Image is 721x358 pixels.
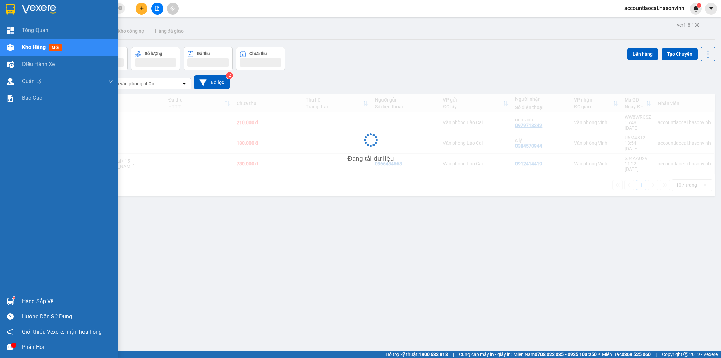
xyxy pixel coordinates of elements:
button: Đã thu [184,47,233,70]
img: warehouse-icon [7,61,14,68]
div: Đang tải dữ liệu [347,154,394,164]
span: Tổng Quan [22,26,48,35]
span: Điều hành xe [22,60,55,68]
span: Giới thiệu Vexere, nhận hoa hồng [22,328,102,336]
span: 1 [698,3,700,8]
button: Kho công nợ [112,23,150,39]
span: Cung cấp máy in - giấy in: [459,351,512,358]
span: copyright [683,352,688,357]
div: Số lượng [145,51,162,56]
button: aim [167,3,179,15]
svg: open [182,81,187,86]
img: warehouse-icon [7,44,14,51]
div: Hàng sắp về [22,296,113,307]
span: Miền Nam [513,351,597,358]
img: logo-vxr [6,4,15,15]
span: message [7,344,14,350]
span: Báo cáo [22,94,42,102]
button: Tạo Chuyến [662,48,698,60]
div: Chưa thu [249,51,267,56]
span: plus [139,6,144,11]
strong: 0708 023 035 - 0935 103 250 [535,352,597,357]
span: Miền Bắc [602,351,651,358]
span: | [453,351,454,358]
button: Hàng đã giao [150,23,189,39]
span: | [656,351,657,358]
div: Đã thu [197,51,210,56]
sup: 1 [697,3,701,8]
span: Hỗ trợ kỹ thuật: [386,351,448,358]
span: accountlaocai.hasonvinh [619,4,690,13]
span: down [108,79,113,84]
img: dashboard-icon [7,27,14,34]
img: warehouse-icon [7,78,14,85]
span: close-circle [118,5,122,12]
sup: 1 [13,297,15,299]
img: solution-icon [7,95,14,102]
strong: 1900 633 818 [419,352,448,357]
div: Chọn văn phòng nhận [108,80,154,87]
sup: 2 [226,72,233,79]
button: Chưa thu [236,47,285,70]
button: Bộ lọc [194,75,230,89]
span: aim [170,6,175,11]
button: plus [136,3,147,15]
button: caret-down [705,3,717,15]
div: Hướng dẫn sử dụng [22,312,113,322]
span: mới [49,44,62,51]
button: file-add [151,3,163,15]
span: close-circle [118,6,122,10]
strong: 0369 525 060 [622,352,651,357]
span: question-circle [7,313,14,320]
div: ver 1.8.138 [677,21,700,29]
img: warehouse-icon [7,298,14,305]
span: Kho hàng [22,44,46,50]
span: ⚪️ [598,353,600,356]
span: caret-down [708,5,714,12]
button: Lên hàng [627,48,658,60]
img: icon-new-feature [693,5,699,12]
div: Phản hồi [22,342,113,352]
span: file-add [155,6,160,11]
span: Quản Lý [22,77,42,85]
span: notification [7,329,14,335]
button: Số lượng [131,47,180,70]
